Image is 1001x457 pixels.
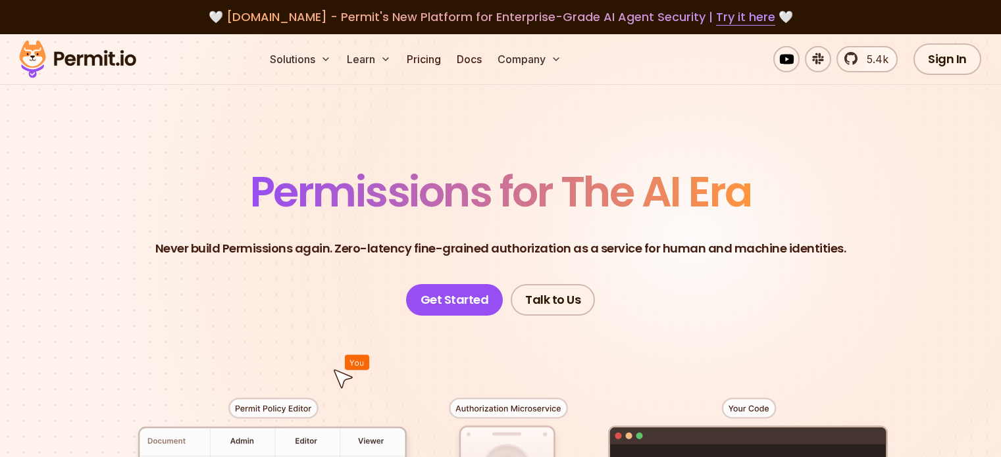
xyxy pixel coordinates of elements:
[32,8,969,26] div: 🤍 🤍
[155,239,846,258] p: Never build Permissions again. Zero-latency fine-grained authorization as a service for human and...
[265,46,336,72] button: Solutions
[406,284,503,316] a: Get Started
[342,46,396,72] button: Learn
[451,46,487,72] a: Docs
[492,46,567,72] button: Company
[401,46,446,72] a: Pricing
[511,284,595,316] a: Talk to Us
[859,51,888,67] span: 5.4k
[836,46,898,72] a: 5.4k
[913,43,981,75] a: Sign In
[250,162,752,221] span: Permissions for The AI Era
[716,9,775,26] a: Try it here
[226,9,775,25] span: [DOMAIN_NAME] - Permit's New Platform for Enterprise-Grade AI Agent Security |
[13,37,142,82] img: Permit logo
